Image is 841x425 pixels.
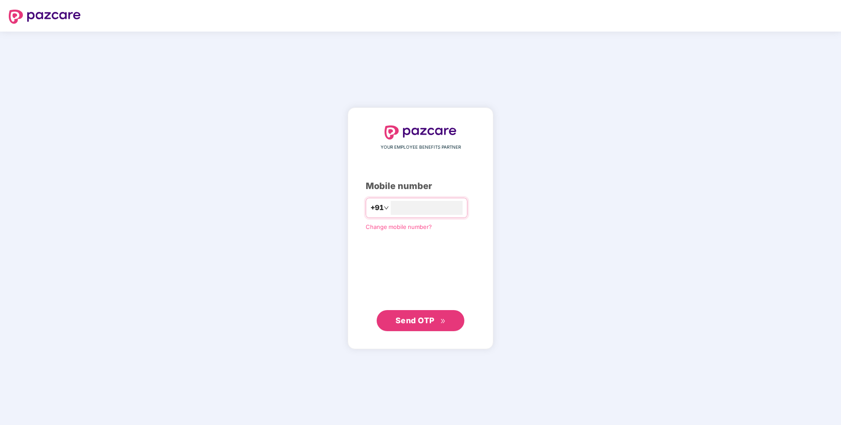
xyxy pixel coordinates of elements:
[396,316,435,325] span: Send OTP
[366,179,475,193] div: Mobile number
[371,202,384,213] span: +91
[381,144,461,151] span: YOUR EMPLOYEE BENEFITS PARTNER
[385,125,456,139] img: logo
[384,205,389,211] span: down
[9,10,81,24] img: logo
[366,223,432,230] a: Change mobile number?
[440,318,446,324] span: double-right
[377,310,464,331] button: Send OTPdouble-right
